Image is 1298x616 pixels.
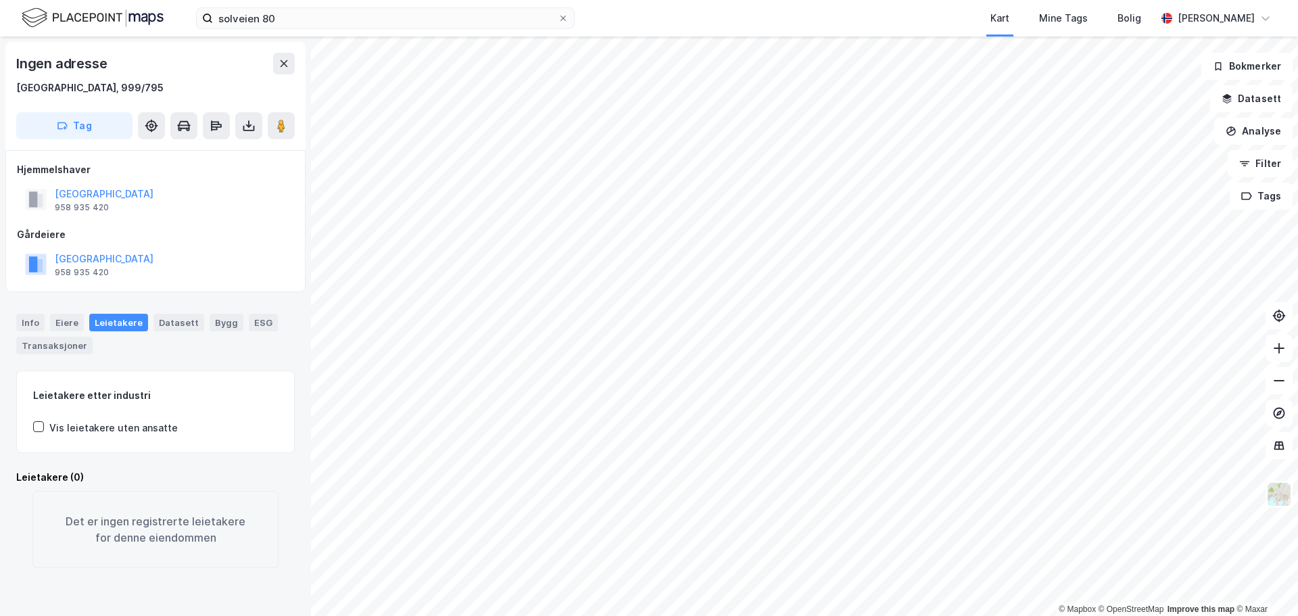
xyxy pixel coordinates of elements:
div: Leietakere etter industri [33,387,278,404]
a: Improve this map [1168,605,1234,614]
div: Bolig [1117,10,1141,26]
img: Z [1266,481,1292,507]
div: Eiere [50,314,84,331]
div: Det er ingen registrerte leietakere for denne eiendommen [32,491,279,568]
div: ESG [249,314,278,331]
div: [PERSON_NAME] [1178,10,1255,26]
div: Info [16,314,45,331]
div: Kart [990,10,1009,26]
div: Kontrollprogram for chat [1230,551,1298,616]
div: Gårdeiere [17,227,294,243]
img: logo.f888ab2527a4732fd821a326f86c7f29.svg [22,6,164,30]
button: Filter [1228,150,1293,177]
button: Tags [1230,183,1293,210]
div: Datasett [153,314,204,331]
div: Ingen adresse [16,53,110,74]
iframe: Chat Widget [1230,551,1298,616]
button: Analyse [1214,118,1293,145]
input: Søk på adresse, matrikkel, gårdeiere, leietakere eller personer [213,8,558,28]
a: OpenStreetMap [1099,605,1164,614]
div: Bygg [210,314,243,331]
button: Tag [16,112,133,139]
div: 958 935 420 [55,202,109,213]
div: Leietakere (0) [16,469,295,485]
a: Mapbox [1059,605,1096,614]
button: Bokmerker [1201,53,1293,80]
div: Mine Tags [1039,10,1088,26]
div: Vis leietakere uten ansatte [49,420,178,436]
div: Leietakere [89,314,148,331]
div: Transaksjoner [16,337,93,354]
div: [GEOGRAPHIC_DATA], 999/795 [16,80,164,96]
div: 958 935 420 [55,267,109,278]
div: Hjemmelshaver [17,162,294,178]
button: Datasett [1210,85,1293,112]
